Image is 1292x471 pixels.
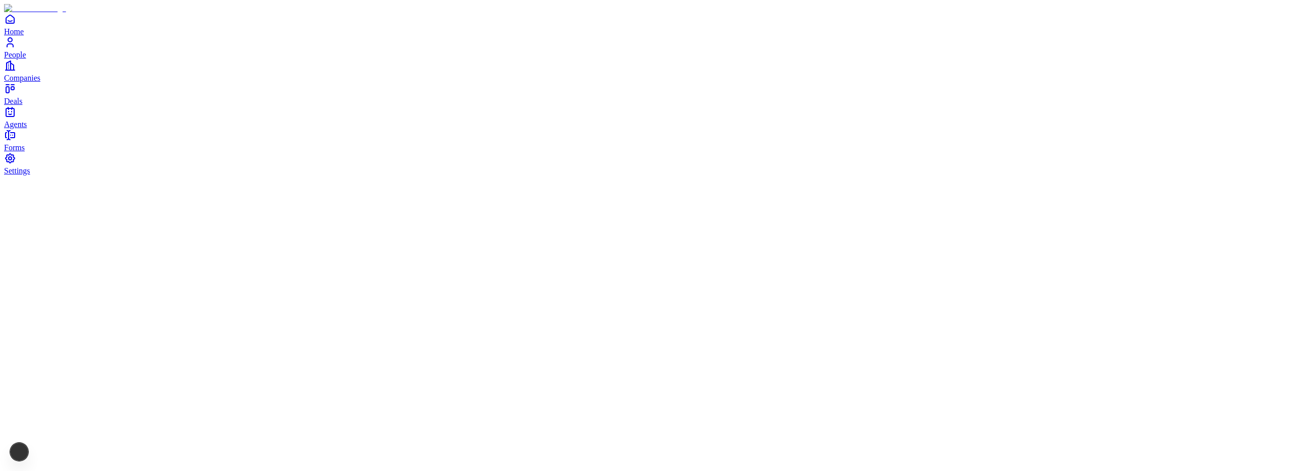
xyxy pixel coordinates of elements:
span: People [4,50,26,59]
a: People [4,36,1288,59]
span: Forms [4,143,25,152]
span: Agents [4,120,27,129]
a: Deals [4,83,1288,105]
a: Settings [4,152,1288,175]
a: Agents [4,106,1288,129]
span: Companies [4,74,40,82]
span: Deals [4,97,22,105]
img: Item Brain Logo [4,4,66,13]
span: Home [4,27,24,36]
span: Settings [4,166,30,175]
a: Home [4,13,1288,36]
a: Companies [4,60,1288,82]
a: Forms [4,129,1288,152]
